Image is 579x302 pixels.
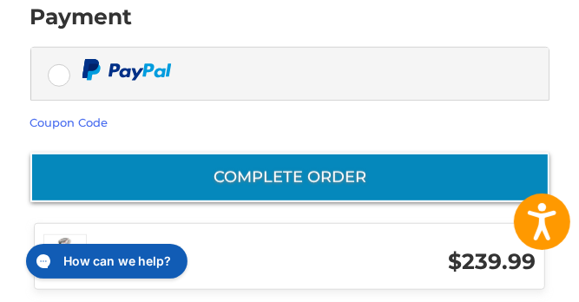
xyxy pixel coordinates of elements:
[319,248,536,275] h3: $239.99
[82,59,172,81] img: PayPal icon
[30,3,133,30] h2: Payment
[30,115,109,129] a: Coupon Code
[44,235,86,277] img: PowerBilt Pro Power Golf Set
[30,153,549,202] button: Complete order
[17,238,193,285] iframe: Gorgias live chat messenger
[103,244,319,264] h3: 1 Item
